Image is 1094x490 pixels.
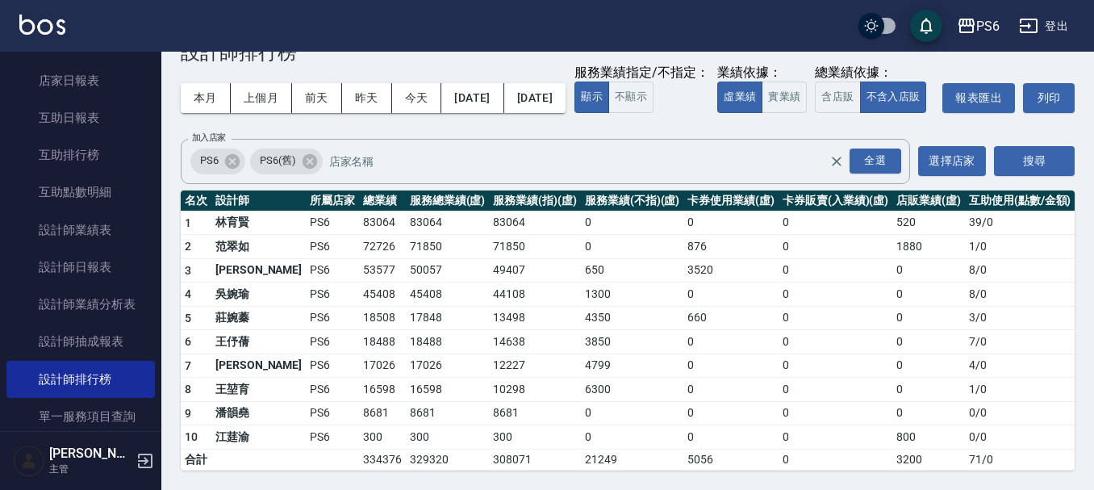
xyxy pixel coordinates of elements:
th: 服務業績(不指)(虛) [581,191,683,211]
button: 含店販 [815,82,860,113]
td: 4 / 0 [965,354,1075,378]
label: 加入店家 [192,132,226,144]
span: 9 [185,407,191,420]
td: PS6 [306,378,359,402]
td: 660 [683,306,779,330]
img: Person [13,445,45,477]
td: 8681 [489,401,581,425]
td: 8681 [359,401,406,425]
td: 林育賢 [211,211,306,235]
td: 0 [892,258,965,283]
td: PS6 [306,235,359,259]
a: 互助排行榜 [6,136,155,174]
td: PS6 [306,330,359,354]
a: 單一服務項目查詢 [6,398,155,435]
td: 17026 [406,354,490,378]
td: 0 / 0 [965,401,1075,425]
td: 0 [892,354,965,378]
span: 7 [185,359,191,372]
td: 14638 [489,330,581,354]
button: save [910,10,942,42]
td: 5056 [683,449,779,470]
td: 0 [779,401,892,425]
td: 0 [683,425,779,450]
td: 18488 [406,330,490,354]
td: 0 [779,330,892,354]
td: 王堃育 [211,378,306,402]
button: PS6 [950,10,1006,43]
th: 店販業績(虛) [892,191,965,211]
span: PS6 [190,153,228,169]
td: 3520 [683,258,779,283]
a: 設計師排行榜 [6,361,155,398]
td: 0 [581,401,683,425]
td: 18508 [359,306,406,330]
button: 搜尋 [994,146,1075,176]
td: PS6 [306,211,359,235]
button: [DATE] [504,83,566,113]
td: 0 [779,378,892,402]
td: PS6 [306,306,359,330]
span: 3 [185,264,191,277]
td: 1300 [581,283,683,307]
button: 實業績 [762,82,807,113]
span: 10 [185,430,198,443]
td: 1 / 0 [965,235,1075,259]
a: 互助點數明細 [6,174,155,211]
th: 總業績 [359,191,406,211]
td: 莊婉蓁 [211,306,306,330]
td: 300 [359,425,406,450]
button: [DATE] [441,83,503,113]
td: [PERSON_NAME] [211,354,306,378]
td: 16598 [406,378,490,402]
td: 3850 [581,330,683,354]
span: 5 [185,312,191,325]
div: 業績依據： [717,65,807,82]
td: 71 / 0 [965,449,1075,470]
h5: [PERSON_NAME] [49,446,132,462]
td: 4799 [581,354,683,378]
td: 650 [581,258,683,283]
td: 520 [892,211,965,235]
td: 3 / 0 [965,306,1075,330]
a: 店家日報表 [6,62,155,99]
button: 不含入店販 [860,82,927,113]
td: 6300 [581,378,683,402]
td: 吳婉瑜 [211,283,306,307]
td: 0 [683,330,779,354]
div: PS6 [190,149,245,174]
td: 45408 [359,283,406,307]
button: 登出 [1013,11,1075,41]
table: a dense table [181,191,1075,471]
td: 300 [406,425,490,450]
td: 50057 [406,258,490,283]
td: 45408 [406,283,490,307]
td: 0 [779,354,892,378]
td: 12227 [489,354,581,378]
th: 互助使用(點數/金額) [965,191,1075,211]
td: 83064 [406,211,490,235]
td: 308071 [489,449,581,470]
span: 1 [185,216,191,229]
td: 潘韻堯 [211,401,306,425]
span: PS6(舊) [250,153,306,169]
td: 0 [892,283,965,307]
td: 合計 [181,449,211,470]
td: 0 [892,330,965,354]
td: 71850 [489,235,581,259]
td: 0 [892,401,965,425]
button: 選擇店家 [918,146,986,176]
button: 報表匯出 [942,83,1015,113]
td: 0 [683,283,779,307]
div: 總業績依據： [815,65,934,82]
input: 店家名稱 [325,147,858,175]
div: PS6 [976,16,1000,36]
button: Clear [825,150,848,173]
td: 17848 [406,306,490,330]
td: PS6 [306,401,359,425]
th: 服務業績(指)(虛) [489,191,581,211]
td: 800 [892,425,965,450]
div: 服務業績指定/不指定： [574,65,709,82]
td: 7 / 0 [965,330,1075,354]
